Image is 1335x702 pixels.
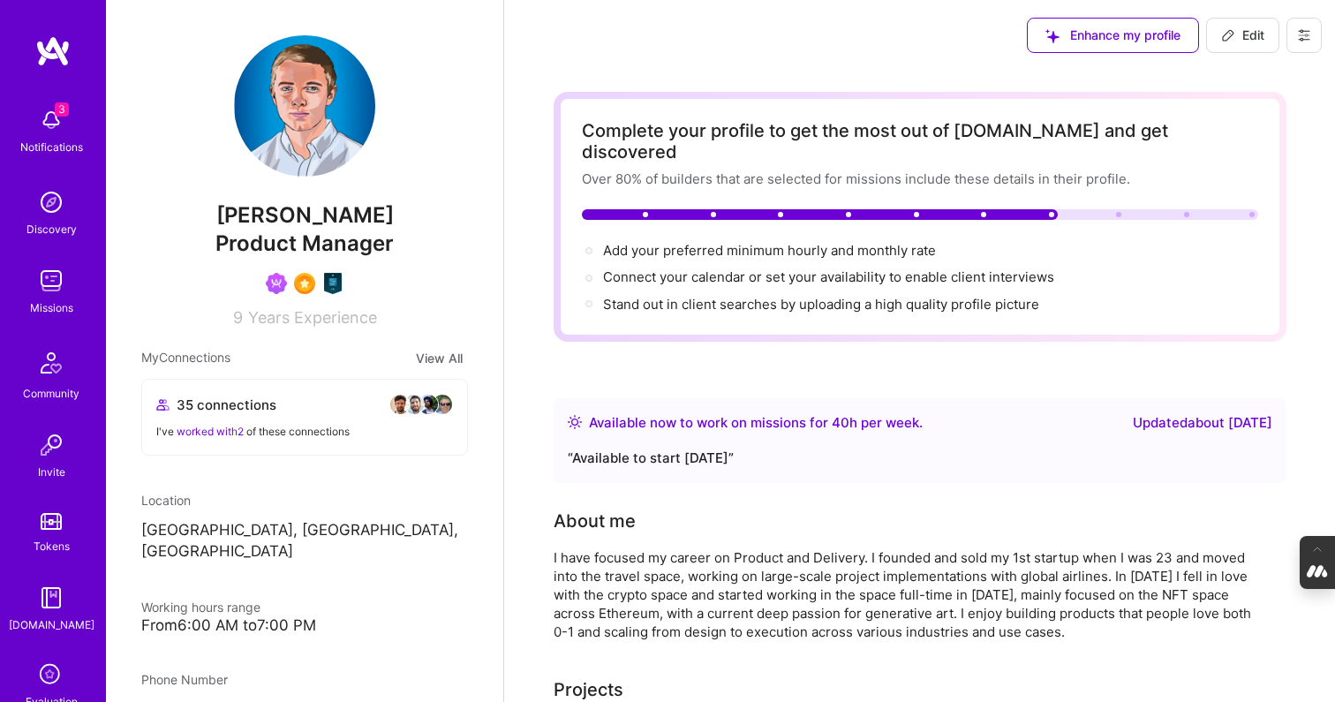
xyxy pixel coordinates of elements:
[234,35,375,177] img: User Avatar
[177,396,276,414] span: 35 connections
[603,242,936,259] span: Add your preferred minimum hourly and monthly rate
[432,394,453,415] img: avatar
[404,394,425,415] img: avatar
[38,463,65,481] div: Invite
[832,414,849,431] span: 40
[35,35,71,67] img: logo
[141,600,260,615] span: Working hours range
[141,616,468,635] div: From 6:00 AM to 7:00 PM
[30,298,73,317] div: Missions
[1133,412,1272,434] div: Updated about [DATE]
[26,220,77,238] div: Discovery
[554,548,1260,641] div: I have focused my career on Product and Delivery. I founded and sold my 1st startup when I was 23...
[141,202,468,229] span: [PERSON_NAME]
[141,491,468,510] div: Location
[418,394,439,415] img: avatar
[55,102,69,117] span: 3
[34,659,68,692] i: icon SelectionTeam
[156,422,453,441] div: I've of these connections
[582,120,1258,162] div: Complete your profile to get the most out of [DOMAIN_NAME] and get discovered
[9,615,94,634] div: [DOMAIN_NAME]
[603,295,1039,313] div: Stand out in client searches by uploading a high quality profile picture
[582,170,1258,188] div: Over 80% of builders that are selected for missions include these details in their profile.
[1045,26,1180,44] span: Enhance my profile
[1027,18,1199,53] button: Enhance my profile
[266,273,287,294] img: Been on Mission
[568,448,1272,469] div: “ Available to start [DATE] ”
[177,425,244,438] span: worked with 2
[141,348,230,368] span: My Connections
[34,185,69,220] img: discovery
[34,263,69,298] img: teamwork
[589,412,923,434] div: Available now to work on missions for h per week .
[23,384,79,403] div: Community
[1045,29,1060,43] i: icon SuggestedTeams
[215,230,394,256] span: Product Manager
[389,394,411,415] img: avatar
[34,537,70,555] div: Tokens
[41,513,62,530] img: tokens
[20,138,83,156] div: Notifications
[411,348,468,368] button: View All
[294,273,315,294] img: SelectionTeam
[34,427,69,463] img: Invite
[554,508,636,534] div: About me
[603,268,1054,285] span: Connect your calendar or set your availability to enable client interviews
[1206,18,1279,53] button: Edit
[568,415,582,429] img: Availability
[34,580,69,615] img: guide book
[1221,26,1264,44] span: Edit
[141,672,228,687] span: Phone Number
[248,308,377,327] span: Years Experience
[156,398,170,411] i: icon Collaborator
[30,342,72,384] img: Community
[233,308,243,327] span: 9
[141,520,468,562] p: [GEOGRAPHIC_DATA], [GEOGRAPHIC_DATA], [GEOGRAPHIC_DATA]
[322,273,343,294] img: Product Guild
[141,379,468,456] button: 35 connectionsavataravataravataravatarI've worked with2 of these connections
[34,102,69,138] img: bell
